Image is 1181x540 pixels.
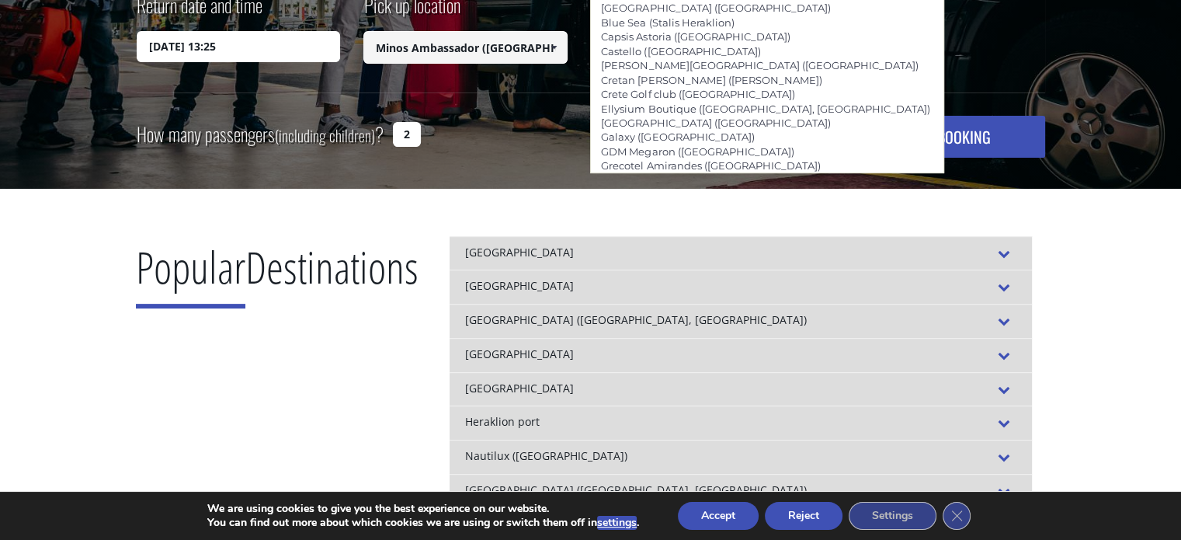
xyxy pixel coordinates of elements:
[591,12,744,33] a: Blue Sea (Stalis Heraklion)
[450,270,1032,304] div: [GEOGRAPHIC_DATA]
[678,502,759,530] button: Accept
[591,69,832,91] a: Cretan [PERSON_NAME] ([PERSON_NAME])
[591,40,770,62] a: Castello ([GEOGRAPHIC_DATA])
[943,502,971,530] button: Close GDPR Cookie Banner
[450,440,1032,474] div: Nautilux ([GEOGRAPHIC_DATA])
[363,31,568,64] input: Select pickup location
[450,474,1032,508] div: [GEOGRAPHIC_DATA] ([GEOGRAPHIC_DATA], [GEOGRAPHIC_DATA])
[765,502,842,530] button: Reject
[137,116,384,154] label: How many passengers ?
[591,155,830,176] a: Grecotel Amirandes ([GEOGRAPHIC_DATA])
[591,141,804,162] a: GDM Megaron ([GEOGRAPHIC_DATA])
[849,502,936,530] button: Settings
[591,26,800,47] a: Capsis Astoria ([GEOGRAPHIC_DATA])
[136,237,245,308] span: Popular
[207,516,639,530] p: You can find out more about which cookies we are using or switch them off in .
[136,236,419,320] h2: Destinations
[591,112,840,134] a: [GEOGRAPHIC_DATA] ([GEOGRAPHIC_DATA])
[450,406,1032,440] div: Heraklion port
[275,124,375,147] small: (including children)
[450,338,1032,372] div: [GEOGRAPHIC_DATA]
[450,236,1032,270] div: [GEOGRAPHIC_DATA]
[591,54,928,76] a: [PERSON_NAME][GEOGRAPHIC_DATA] ([GEOGRAPHIC_DATA])
[540,31,566,64] a: Show All Items
[591,98,940,120] a: Ellysium Boutique ([GEOGRAPHIC_DATA], [GEOGRAPHIC_DATA])
[450,372,1032,406] div: [GEOGRAPHIC_DATA]
[450,304,1032,338] div: [GEOGRAPHIC_DATA] ([GEOGRAPHIC_DATA], [GEOGRAPHIC_DATA])
[591,83,804,105] a: Crete Golf club ([GEOGRAPHIC_DATA])
[591,126,764,148] a: Galaxy ([GEOGRAPHIC_DATA])
[207,502,639,516] p: We are using cookies to give you the best experience on our website.
[597,516,637,530] button: settings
